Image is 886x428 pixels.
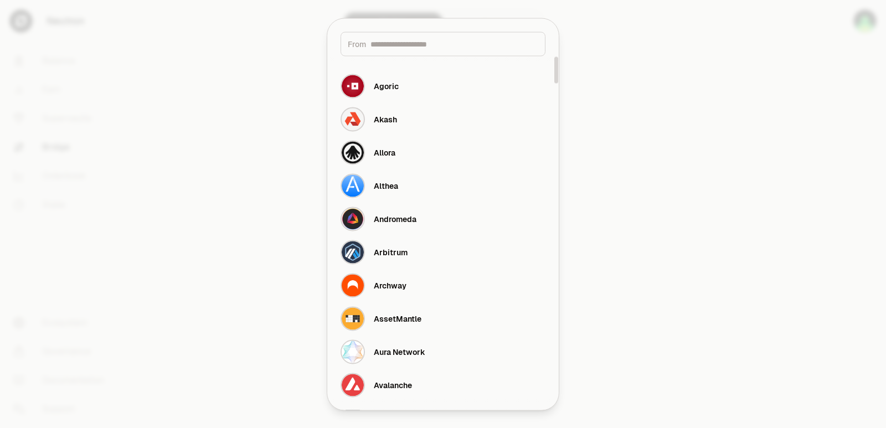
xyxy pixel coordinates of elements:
[342,75,364,97] img: Agoric Logo
[342,174,364,197] img: Althea Logo
[374,147,395,158] div: Allora
[374,346,425,357] div: Aura Network
[342,208,364,230] img: Andromeda Logo
[374,280,406,291] div: Archway
[342,307,364,329] img: AssetMantle Logo
[342,241,364,263] img: Arbitrum Logo
[334,136,552,169] button: Allora LogoAllora
[334,69,552,102] button: Agoric LogoAgoric
[342,108,364,130] img: Akash Logo
[374,180,398,191] div: Althea
[348,38,366,49] span: From
[374,246,408,257] div: Arbitrum
[342,341,364,363] img: Aura Network Logo
[334,335,552,368] button: Aura Network LogoAura Network
[342,141,364,163] img: Allora Logo
[342,274,364,296] img: Archway Logo
[374,313,421,324] div: AssetMantle
[374,379,412,390] div: Avalanche
[334,169,552,202] button: Althea LogoAlthea
[374,114,397,125] div: Akash
[334,302,552,335] button: AssetMantle LogoAssetMantle
[334,368,552,401] button: Avalanche LogoAvalanche
[342,374,364,396] img: Avalanche Logo
[334,102,552,136] button: Akash LogoAkash
[374,80,399,91] div: Agoric
[334,269,552,302] button: Archway LogoArchway
[334,235,552,269] button: Arbitrum LogoArbitrum
[334,202,552,235] button: Andromeda LogoAndromeda
[374,213,416,224] div: Andromeda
